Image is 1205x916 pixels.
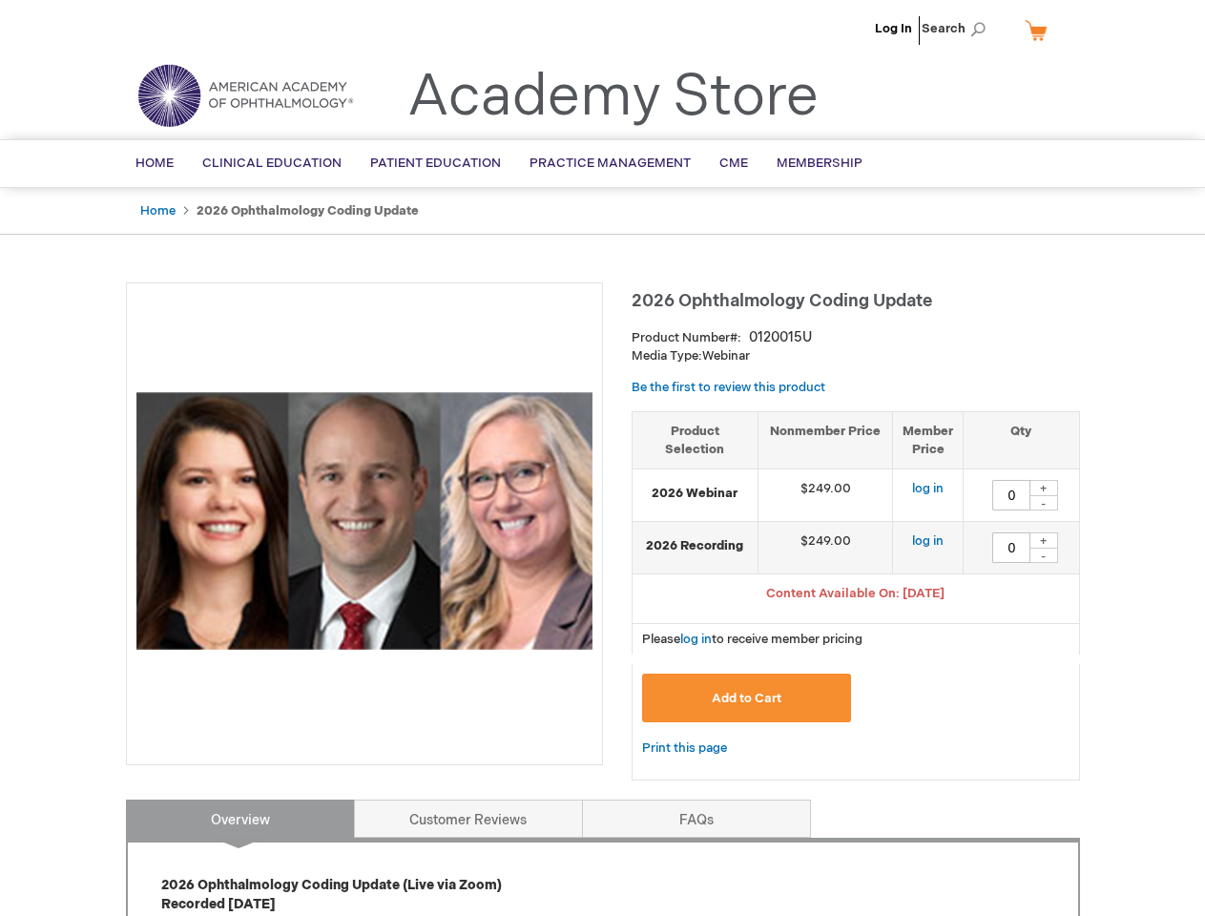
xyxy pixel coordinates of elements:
[135,156,174,171] span: Home
[992,480,1030,510] input: Qty
[407,63,819,132] a: Academy Store
[758,411,893,468] th: Nonmember Price
[1029,495,1058,510] div: -
[875,21,912,36] a: Log In
[370,156,501,171] span: Patient Education
[140,203,176,219] a: Home
[712,691,781,706] span: Add to Cart
[582,800,811,838] a: FAQs
[642,674,852,722] button: Add to Cart
[912,533,944,549] a: log in
[632,330,741,345] strong: Product Number
[719,156,748,171] span: CME
[749,328,812,347] div: 0120015U
[632,347,1080,365] p: Webinar
[136,293,592,749] img: 2026 Ophthalmology Coding Update
[912,481,944,496] a: log in
[530,156,691,171] span: Practice Management
[642,737,727,760] a: Print this page
[893,411,964,468] th: Member Price
[777,156,862,171] span: Membership
[632,380,825,395] a: Be the first to review this product
[197,203,419,219] strong: 2026 Ophthalmology Coding Update
[758,469,893,522] td: $249.00
[633,411,758,468] th: Product Selection
[766,586,945,601] span: Content Available On: [DATE]
[642,485,749,503] strong: 2026 Webinar
[758,522,893,574] td: $249.00
[354,800,583,838] a: Customer Reviews
[1029,532,1058,549] div: +
[964,411,1079,468] th: Qty
[632,348,702,364] strong: Media Type:
[202,156,342,171] span: Clinical Education
[680,632,712,647] a: log in
[642,632,862,647] span: Please to receive member pricing
[1029,480,1058,496] div: +
[992,532,1030,563] input: Qty
[126,800,355,838] a: Overview
[642,537,749,555] strong: 2026 Recording
[632,291,932,311] span: 2026 Ophthalmology Coding Update
[922,10,994,48] span: Search
[1029,548,1058,563] div: -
